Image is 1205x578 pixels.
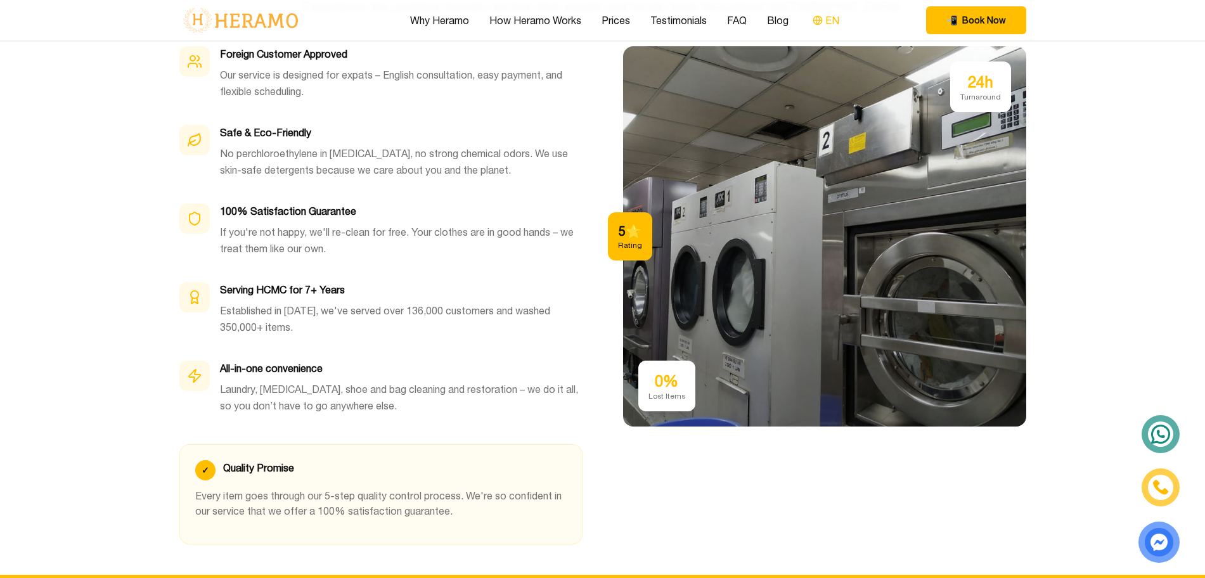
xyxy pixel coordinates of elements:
[202,464,209,477] span: ✓
[220,381,583,414] p: Laundry, [MEDICAL_DATA], shoe and bag cleaning and restoration – we do it all, so you don’t have ...
[602,13,630,28] a: Prices
[648,391,685,401] div: Lost Items
[179,7,302,34] img: logo-with-text.png
[960,72,1001,92] div: 24h
[220,361,583,376] h3: All-in-one convenience
[809,12,843,29] button: EN
[220,224,583,257] p: If you're not happy, we'll re-clean for free. Your clothes are in good hands – we treat them like...
[926,6,1026,34] button: phone Book Now
[648,371,685,391] div: 0%
[960,92,1001,102] div: Turnaround
[626,224,641,238] span: star
[1144,470,1178,504] a: phone-icon
[220,203,583,219] h3: 100% Satisfaction Guarantee
[727,13,747,28] a: FAQ
[220,302,583,335] p: Established in [DATE], we've served over 136,000 customers and washed 350,000+ items.
[220,67,583,100] p: Our service is designed for expats – English consultation, easy payment, and flexible scheduling.
[220,282,583,297] h3: Serving HCMC for 7+ Years
[195,488,567,518] p: Every item goes through our 5-step quality control process. We're so confident in our service tha...
[946,14,957,27] span: phone
[489,13,581,28] a: How Heramo Works
[220,125,583,140] h3: Safe & Eco-Friendly
[410,13,469,28] a: Why Heramo
[223,460,294,475] h4: Quality Promise
[962,14,1006,27] span: Book Now
[220,145,583,178] p: No perchloroethylene in [MEDICAL_DATA], no strong chemical odors. We use skin-safe detergents bec...
[220,46,583,61] h3: Foreign Customer Approved
[767,13,789,28] a: Blog
[618,240,642,250] div: Rating
[650,13,707,28] a: Testimonials
[1154,480,1168,494] img: phone-icon
[618,222,642,240] div: 5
